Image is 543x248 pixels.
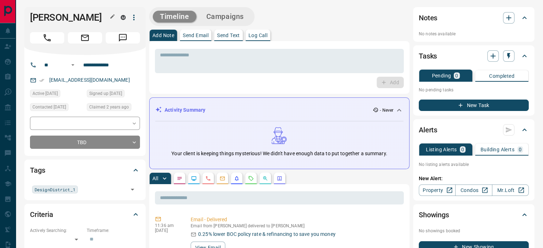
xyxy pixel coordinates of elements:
[461,147,464,152] p: 0
[30,162,140,179] div: Tags
[155,228,180,233] p: [DATE]
[492,184,529,196] a: Mr.Loft
[262,176,268,181] svg: Opportunities
[49,77,130,83] a: [EMAIL_ADDRESS][DOMAIN_NAME]
[32,90,58,97] span: Active [DATE]
[30,209,53,220] h2: Criteria
[380,107,393,113] p: - Never
[152,33,174,38] p: Add Note
[198,231,336,238] p: 0.25% lower BOC policy rate & refinancing to save you money
[121,15,126,20] div: mrloft.ca
[87,90,140,100] div: Thu Sep 29 2022
[419,228,529,234] p: No showings booked
[30,206,140,223] div: Criteria
[248,33,267,38] p: Log Call
[89,103,129,111] span: Claimed 2 years ago
[419,175,529,182] p: New Alert:
[419,85,529,95] p: No pending tasks
[248,176,254,181] svg: Requests
[489,74,514,79] p: Completed
[127,184,137,194] button: Open
[87,103,140,113] div: Thu Sep 29 2022
[419,206,529,223] div: Showings
[277,176,282,181] svg: Agent Actions
[171,150,387,157] p: Your client is keeping things mysterious! We didn't have enough data to put together a summary.
[419,209,449,221] h2: Showings
[419,184,456,196] a: Property
[419,100,529,111] button: New Task
[39,78,44,83] svg: Email Verified
[153,11,196,22] button: Timeline
[30,103,83,113] div: Thu Sep 29 2022
[419,121,529,138] div: Alerts
[191,223,401,228] p: Email from [PERSON_NAME] delivered to [PERSON_NAME]
[220,176,225,181] svg: Emails
[419,124,437,136] h2: Alerts
[217,33,240,38] p: Send Text
[30,165,45,176] h2: Tags
[426,147,457,152] p: Listing Alerts
[419,9,529,26] div: Notes
[30,12,110,23] h1: [PERSON_NAME]
[30,90,83,100] div: Mon Oct 03 2022
[419,31,529,37] p: No notes available
[419,12,437,24] h2: Notes
[177,176,182,181] svg: Notes
[432,73,451,78] p: Pending
[481,147,514,152] p: Building Alerts
[234,176,240,181] svg: Listing Alerts
[419,161,529,168] p: No listing alerts available
[69,61,77,69] button: Open
[68,32,102,44] span: Email
[32,103,66,111] span: Contacted [DATE]
[165,106,205,114] p: Activity Summary
[30,136,140,149] div: TBD
[419,50,437,62] h2: Tasks
[155,223,180,228] p: 11:36 am
[30,227,83,234] p: Actively Searching:
[199,11,251,22] button: Campaigns
[191,216,401,223] p: Email - Delivered
[89,90,122,97] span: Signed up [DATE]
[205,176,211,181] svg: Calls
[455,73,458,78] p: 0
[519,147,522,152] p: 0
[455,184,492,196] a: Condos
[106,32,140,44] span: Message
[30,32,64,44] span: Call
[191,176,197,181] svg: Lead Browsing Activity
[35,186,75,193] span: DesignDistrict_1
[183,33,208,38] p: Send Email
[87,227,140,234] p: Timeframe:
[155,103,403,117] div: Activity Summary- Never
[419,47,529,65] div: Tasks
[152,176,158,181] p: All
